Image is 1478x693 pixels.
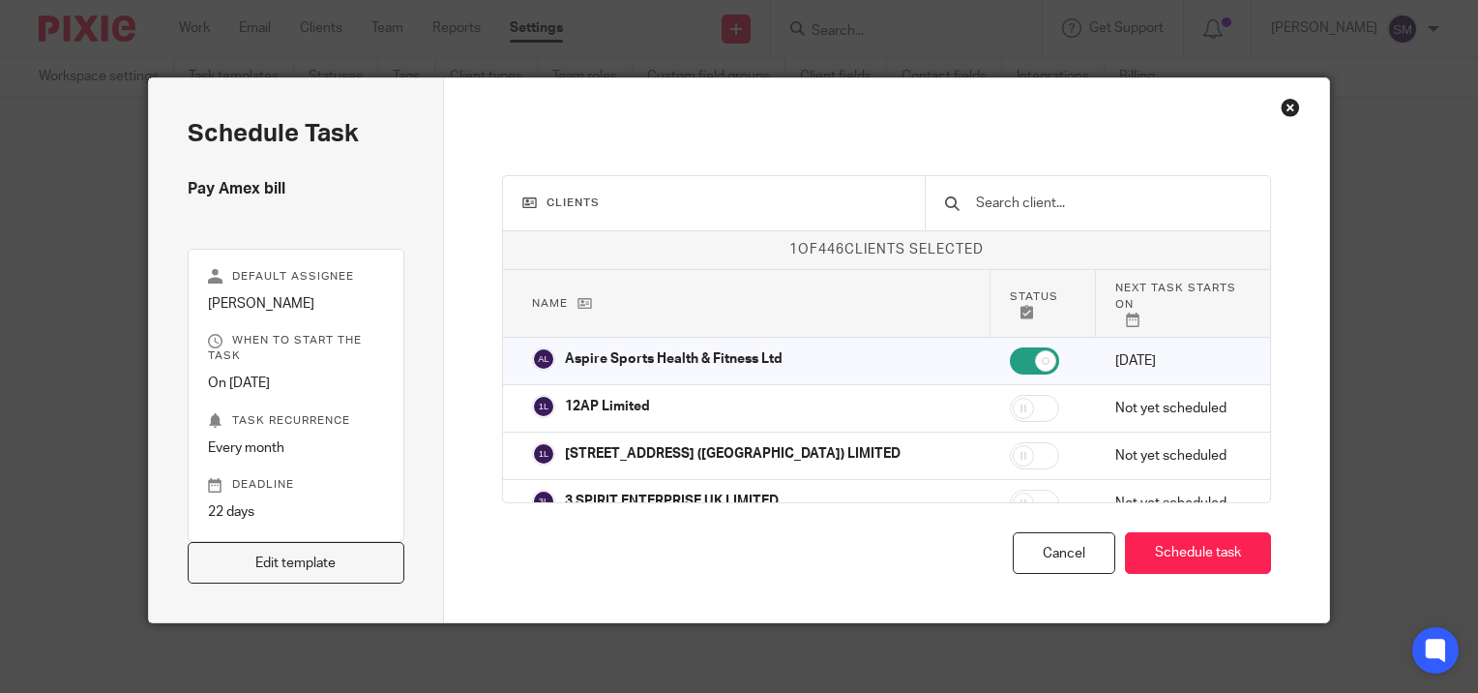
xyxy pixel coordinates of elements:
p: Not yet scheduled [1115,399,1242,418]
p: On [DATE] [208,374,384,393]
img: svg%3E [532,490,555,513]
p: Every month [208,438,384,458]
p: Deadline [208,477,384,493]
p: Aspire Sports Health & Fitness Ltd [565,349,783,369]
p: Default assignee [208,269,384,285]
p: Status [1010,288,1076,319]
p: Task recurrence [208,413,384,429]
a: Edit template [188,542,404,584]
p: [PERSON_NAME] [208,294,384,314]
button: Schedule task [1125,532,1271,574]
div: Close this dialog window [1281,98,1300,117]
img: svg%3E [532,442,555,466]
p: 22 days [208,502,384,522]
p: [STREET_ADDRESS] ([GEOGRAPHIC_DATA]) LIMITED [565,444,901,464]
p: When to start the task [208,333,384,364]
div: Cancel [1013,532,1115,574]
h2: Schedule task [188,117,404,150]
p: Not yet scheduled [1115,494,1242,513]
span: 1 [789,243,798,256]
p: 3 SPIRIT ENTERPRISE UK LIMITED [565,492,779,511]
p: Not yet scheduled [1115,446,1242,466]
p: Next task starts on [1115,280,1241,327]
h3: Clients [522,196,905,211]
p: Name [532,295,970,312]
img: svg%3E [532,347,555,371]
h4: Pay Amex bill [188,179,404,199]
img: svg%3E [532,395,555,418]
input: Search client... [974,193,1251,214]
span: 446 [818,243,844,256]
p: 12AP Limited [565,397,650,416]
p: [DATE] [1115,351,1242,371]
p: of clients selected [503,240,1270,259]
